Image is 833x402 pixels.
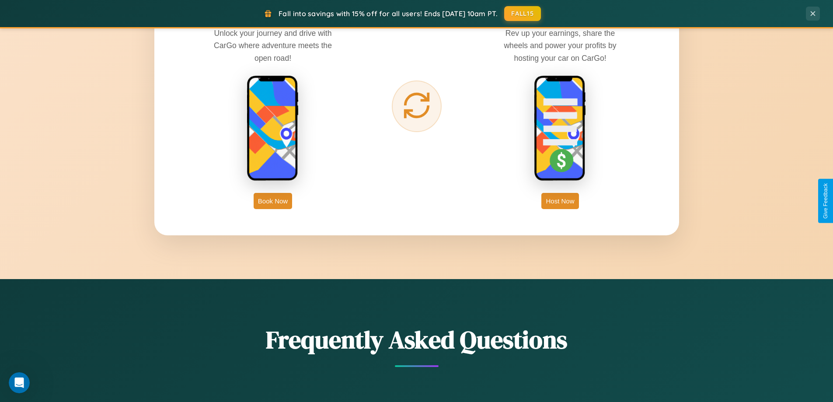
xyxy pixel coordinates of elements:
img: host phone [534,75,586,182]
span: Fall into savings with 15% off for all users! Ends [DATE] 10am PT. [279,9,498,18]
button: FALL15 [504,6,541,21]
h2: Frequently Asked Questions [154,323,679,357]
div: Give Feedback [823,183,829,219]
iframe: Intercom live chat [9,372,30,393]
button: Host Now [541,193,579,209]
p: Rev up your earnings, share the wheels and power your profits by hosting your car on CarGo! [495,27,626,64]
img: rent phone [247,75,299,182]
button: Book Now [254,193,292,209]
p: Unlock your journey and drive with CarGo where adventure meets the open road! [207,27,338,64]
